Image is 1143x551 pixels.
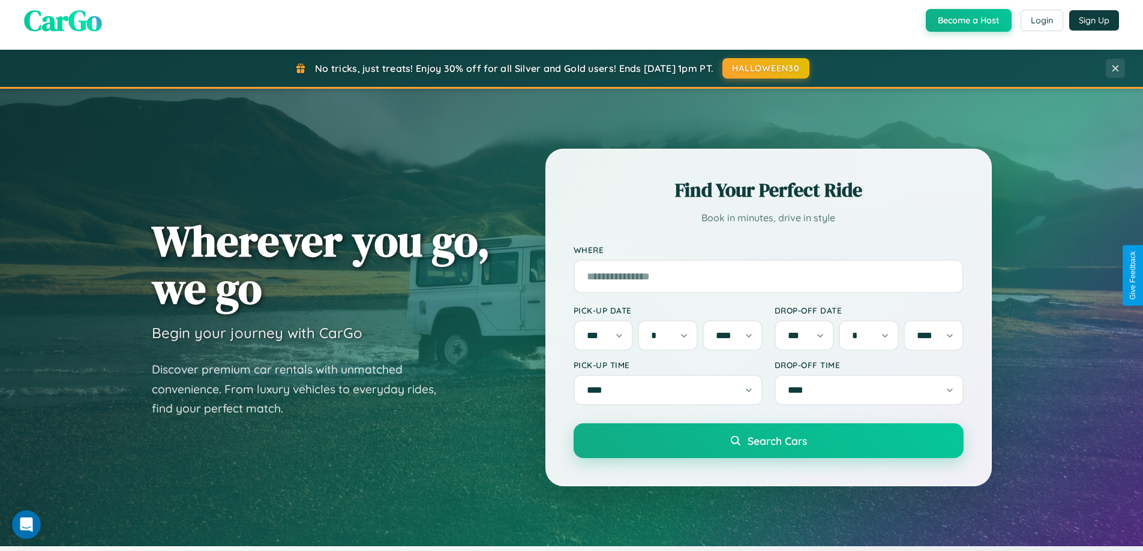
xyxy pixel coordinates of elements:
button: HALLOWEEN30 [722,58,809,79]
label: Pick-up Time [574,360,763,370]
label: Drop-off Time [775,360,964,370]
h3: Begin your journey with CarGo [152,324,362,342]
p: Book in minutes, drive in style [574,209,964,227]
iframe: Intercom live chat [12,510,41,539]
span: Search Cars [748,434,807,447]
button: Search Cars [574,423,964,458]
label: Where [574,245,964,255]
span: CarGo [24,1,102,40]
label: Drop-off Date [775,305,964,315]
h1: Wherever you go, we go [152,217,490,312]
h2: Find Your Perfect Ride [574,177,964,203]
span: No tricks, just treats! Enjoy 30% off for all Silver and Gold users! Ends [DATE] 1pm PT. [315,62,713,74]
label: Pick-up Date [574,305,763,315]
div: Give Feedback [1129,251,1137,300]
button: Sign Up [1069,10,1119,31]
button: Login [1021,10,1063,31]
button: Become a Host [926,9,1012,32]
p: Discover premium car rentals with unmatched convenience. From luxury vehicles to everyday rides, ... [152,360,452,418]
